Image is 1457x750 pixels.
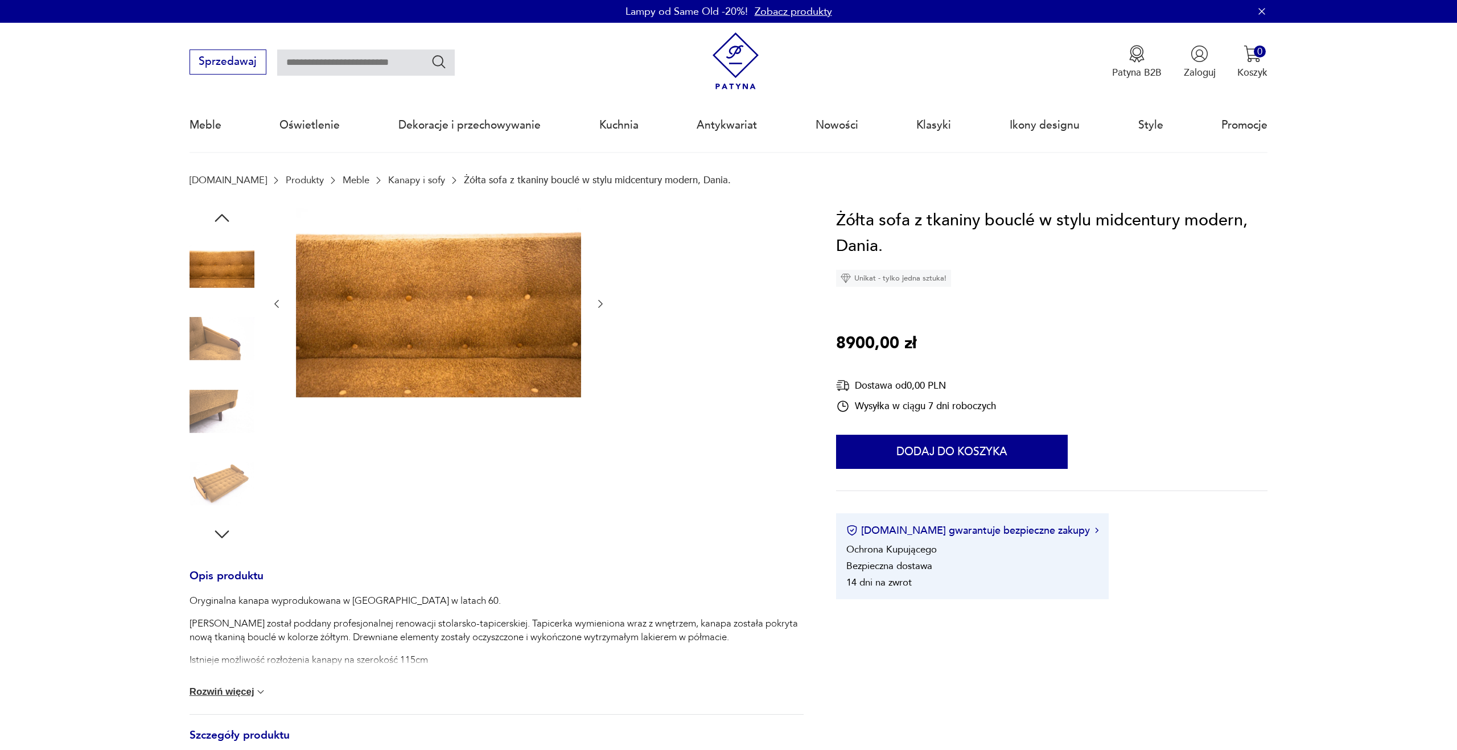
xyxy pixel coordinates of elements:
[836,378,850,393] img: Ikona dostawy
[1112,45,1162,79] a: Ikona medaluPatyna B2B
[190,572,804,595] h3: Opis produktu
[707,32,764,90] img: Patyna - sklep z meblami i dekoracjami vintage
[190,58,266,67] a: Sprzedawaj
[1244,45,1261,63] img: Ikona koszyka
[1221,99,1267,151] a: Promocje
[599,99,639,151] a: Kuchnia
[846,576,912,589] li: 14 dni na zwrot
[836,331,916,357] p: 8900,00 zł
[836,208,1267,259] h1: Żółta sofa z tkaniny bouclé w stylu midcentury modern, Dania.
[1010,99,1080,151] a: Ikony designu
[431,53,447,70] button: Szukaj
[836,435,1068,469] button: Dodaj do koszyka
[1138,99,1163,151] a: Style
[846,525,858,536] img: Ikona certyfikatu
[190,50,266,75] button: Sprzedawaj
[1254,46,1266,57] div: 0
[464,175,731,186] p: Żółta sofa z tkaniny bouclé w stylu midcentury modern, Dania.
[846,524,1098,538] button: [DOMAIN_NAME] gwarantuje bezpieczne zakupy
[916,99,951,151] a: Klasyki
[190,99,221,151] a: Meble
[697,99,757,151] a: Antykwariat
[1112,66,1162,79] p: Patyna B2B
[1128,45,1146,63] img: Ikona medalu
[1191,45,1208,63] img: Ikonka użytkownika
[625,5,748,19] p: Lampy od Same Old -20%!
[836,378,996,393] div: Dostawa od 0,00 PLN
[190,451,254,516] img: Zdjęcie produktu Żółta sofa z tkaniny bouclé w stylu midcentury modern, Dania.
[343,175,369,186] a: Meble
[279,99,340,151] a: Oświetlenie
[841,273,851,283] img: Ikona diamentu
[846,543,937,556] li: Ochrona Kupującego
[1184,66,1216,79] p: Zaloguj
[190,653,804,667] p: Istnieje możliwość rozłożenia kanapy na szerokość 115cm
[755,5,832,19] a: Zobacz produkty
[190,175,267,186] a: [DOMAIN_NAME]
[190,379,254,444] img: Zdjęcie produktu Żółta sofa z tkaniny bouclé w stylu midcentury modern, Dania.
[1237,45,1267,79] button: 0Koszyk
[190,594,804,608] p: Oryginalna kanapa wyprodukowana w [GEOGRAPHIC_DATA] w latach 60.
[388,175,445,186] a: Kanapy i sofy
[1184,45,1216,79] button: Zaloguj
[836,399,996,413] div: Wysyłka w ciągu 7 dni roboczych
[1237,66,1267,79] p: Koszyk
[190,234,254,299] img: Zdjęcie produktu Żółta sofa z tkaniny bouclé w stylu midcentury modern, Dania.
[286,175,324,186] a: Produkty
[190,306,254,371] img: Zdjęcie produktu Żółta sofa z tkaniny bouclé w stylu midcentury modern, Dania.
[1095,528,1098,533] img: Ikona strzałki w prawo
[190,686,267,698] button: Rozwiń więcej
[398,99,541,151] a: Dekoracje i przechowywanie
[836,270,951,287] div: Unikat - tylko jedna sztuka!
[846,559,932,572] li: Bezpieczna dostawa
[296,208,581,398] img: Zdjęcie produktu Żółta sofa z tkaniny bouclé w stylu midcentury modern, Dania.
[816,99,858,151] a: Nowości
[190,617,804,644] p: [PERSON_NAME] został poddany profesjonalnej renowacji stolarsko-tapicerskiej. Tapicerka wymienion...
[1112,45,1162,79] button: Patyna B2B
[255,686,266,698] img: chevron down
